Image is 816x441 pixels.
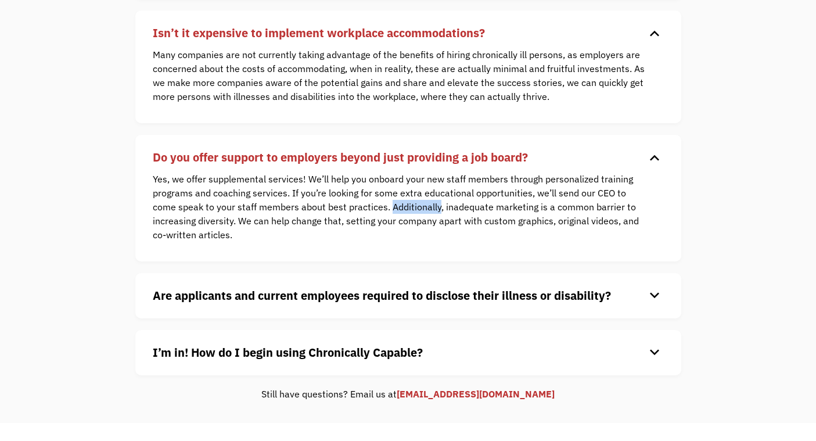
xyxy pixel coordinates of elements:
div: keyboard_arrow_down [645,287,664,304]
div: keyboard_arrow_down [645,149,664,166]
strong: Are applicants and current employees required to disclose their illness or disability? [153,288,611,303]
strong: Isn’t it expensive to implement workplace accommodations? [153,25,485,41]
a: [EMAIL_ADDRESS][DOMAIN_NAME] [397,388,555,400]
strong: Do you offer support to employers beyond just providing a job board? [153,149,528,165]
div: Still have questions? Email us at [135,387,681,401]
div: keyboard_arrow_down [645,344,664,361]
p: Many companies are not currently taking advantage of the benefits of hiring chronically ill perso... [153,48,646,103]
strong: I’m in! How do I begin using Chronically Capable? [153,345,423,360]
p: Yes, we offer supplemental services! We’ll help you onboard your new staff members through person... [153,172,646,242]
div: keyboard_arrow_down [645,24,664,42]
